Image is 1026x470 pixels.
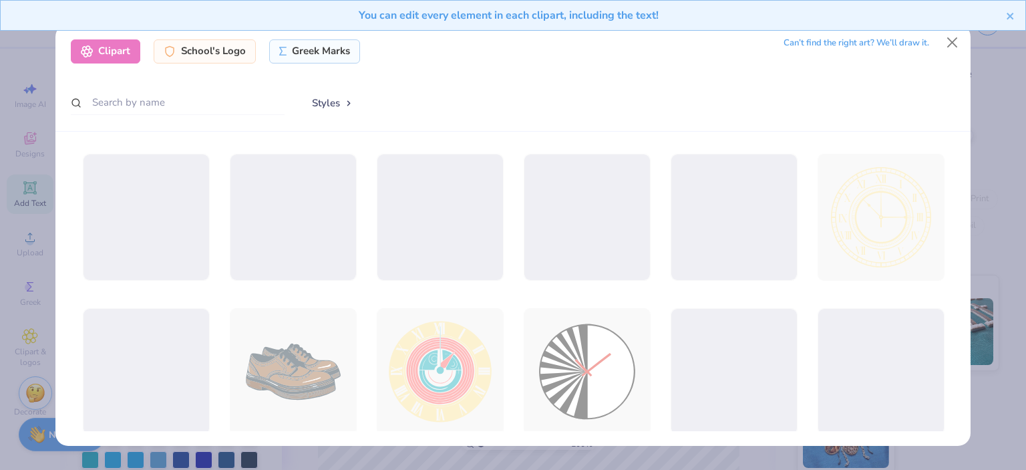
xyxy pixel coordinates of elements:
div: School's Logo [154,39,256,64]
button: Styles [298,90,367,116]
div: Can’t find the right art? We’ll draw it. [784,31,929,55]
div: Greek Marks [269,39,361,64]
button: close [1006,7,1015,23]
div: Clipart [71,39,140,64]
div: You can edit every element in each clipart, including the text! [11,7,1006,23]
input: Search by name [71,90,285,115]
button: Close [940,30,965,55]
